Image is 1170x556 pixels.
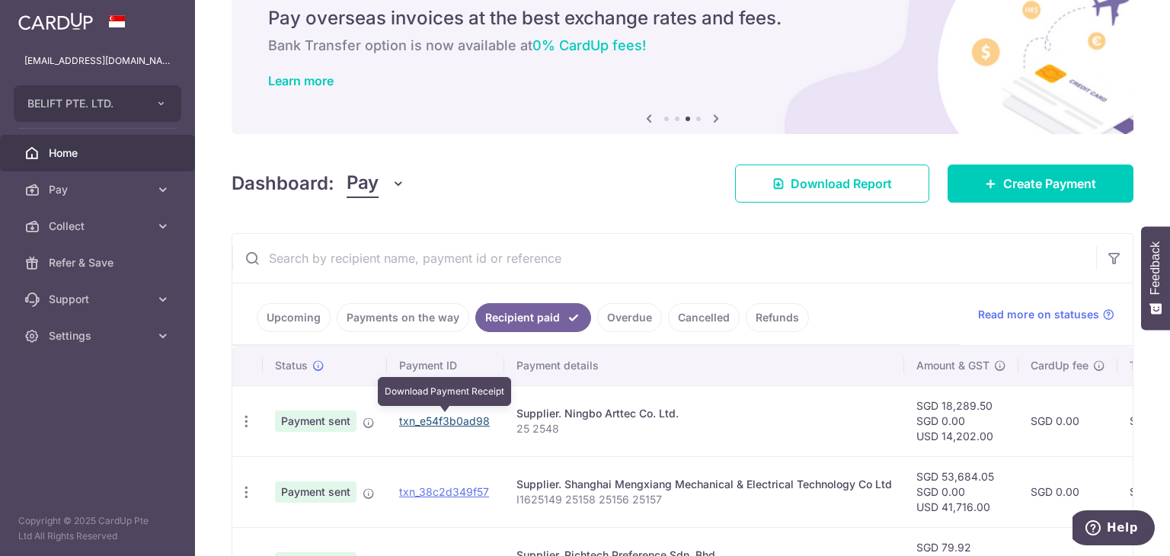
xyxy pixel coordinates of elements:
[49,255,149,270] span: Refer & Save
[347,169,405,198] button: Pay
[516,477,892,492] div: Supplier. Shanghai Mengxiang Mechanical & Electrical Technology Co Ltd
[735,165,929,203] a: Download Report
[791,174,892,193] span: Download Report
[14,85,181,122] button: BELIFT PTE. LTD.
[399,485,489,498] a: txn_38c2d349f57
[516,492,892,507] p: I1625149 25158 25156 25157
[378,377,511,406] div: Download Payment Receipt
[1018,385,1117,456] td: SGD 0.00
[268,37,1097,55] h6: Bank Transfer option is now available at
[1141,226,1170,330] button: Feedback - Show survey
[49,219,149,234] span: Collect
[668,303,740,332] a: Cancelled
[347,169,379,198] span: Pay
[27,96,140,111] span: BELIFT PTE. LTD.
[257,303,331,332] a: Upcoming
[49,182,149,197] span: Pay
[232,170,334,197] h4: Dashboard:
[1149,241,1162,295] span: Feedback
[399,414,490,427] a: txn_e54f3b0ad98
[387,346,504,385] th: Payment ID
[232,234,1096,283] input: Search by recipient name, payment id or reference
[978,307,1114,322] a: Read more on statuses
[978,307,1099,322] span: Read more on statuses
[475,303,591,332] a: Recipient paid
[1072,510,1155,548] iframe: Opens a widget where you can find more information
[275,358,308,373] span: Status
[904,385,1018,456] td: SGD 18,289.50 SGD 0.00 USD 14,202.00
[1018,456,1117,527] td: SGD 0.00
[49,145,149,161] span: Home
[746,303,809,332] a: Refunds
[532,37,646,53] span: 0% CardUp fees!
[597,303,662,332] a: Overdue
[948,165,1133,203] a: Create Payment
[49,292,149,307] span: Support
[268,73,334,88] a: Learn more
[275,411,356,432] span: Payment sent
[24,53,171,69] p: [EMAIL_ADDRESS][DOMAIN_NAME]
[1003,174,1096,193] span: Create Payment
[275,481,356,503] span: Payment sent
[916,358,989,373] span: Amount & GST
[516,421,892,436] p: 25 2548
[1031,358,1088,373] span: CardUp fee
[904,456,1018,527] td: SGD 53,684.05 SGD 0.00 USD 41,716.00
[268,6,1097,30] h5: Pay overseas invoices at the best exchange rates and fees.
[504,346,904,385] th: Payment details
[516,406,892,421] div: Supplier. Ningbo Arttec Co. Ltd.
[18,12,93,30] img: CardUp
[337,303,469,332] a: Payments on the way
[49,328,149,344] span: Settings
